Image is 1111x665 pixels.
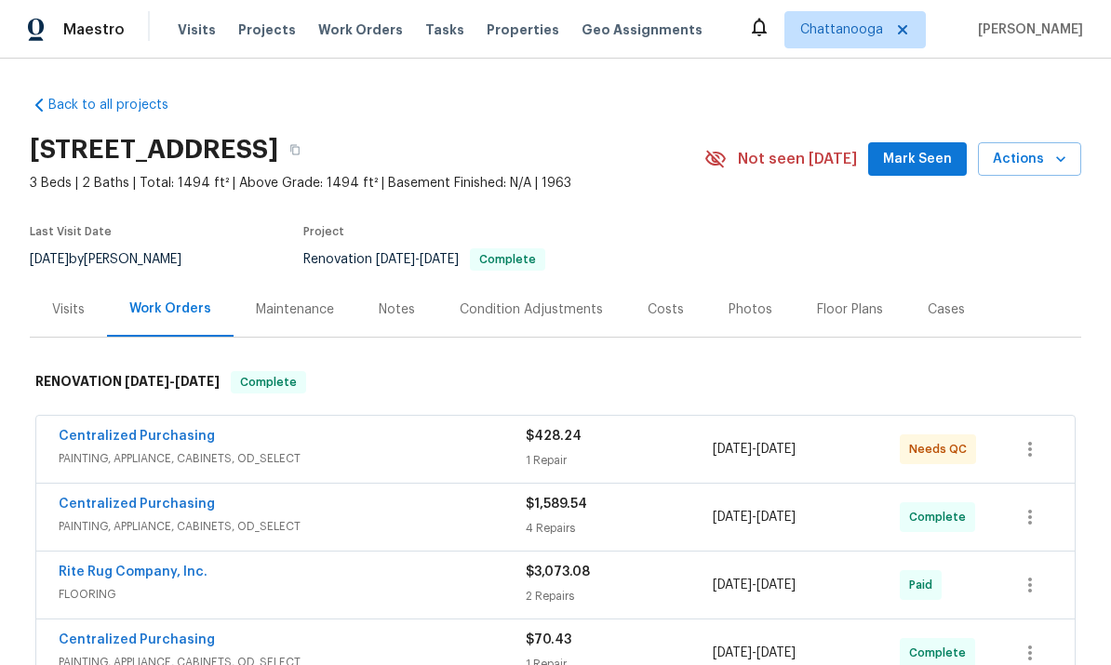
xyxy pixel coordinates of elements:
[256,300,334,319] div: Maintenance
[526,633,571,646] span: $70.43
[376,253,459,266] span: -
[909,576,940,594] span: Paid
[526,565,590,579] span: $3,073.08
[713,511,752,524] span: [DATE]
[35,371,220,393] h6: RENOVATION
[129,299,211,318] div: Work Orders
[756,646,796,659] span: [DATE]
[59,498,215,511] a: Centralized Purchasing
[713,443,752,456] span: [DATE]
[526,519,713,538] div: 4 Repairs
[30,174,704,193] span: 3 Beds | 2 Baths | Total: 1494 ft² | Above Grade: 1494 ft² | Basement Finished: N/A | 1963
[63,20,125,39] span: Maestro
[713,644,796,662] span: -
[125,375,220,388] span: -
[738,150,857,168] span: Not seen [DATE]
[178,20,216,39] span: Visits
[928,300,965,319] div: Cases
[713,576,796,594] span: -
[59,449,526,468] span: PAINTING, APPLIANCE, CABINETS, OD_SELECT
[30,248,204,271] div: by [PERSON_NAME]
[909,644,973,662] span: Complete
[713,508,796,526] span: -
[59,633,215,646] a: Centralized Purchasing
[713,579,752,592] span: [DATE]
[233,373,304,392] span: Complete
[30,352,1081,412] div: RENOVATION [DATE]-[DATE]Complete
[713,646,752,659] span: [DATE]
[30,253,69,266] span: [DATE]
[756,579,796,592] span: [DATE]
[59,430,215,443] a: Centralized Purchasing
[648,300,684,319] div: Costs
[978,142,1081,177] button: Actions
[238,20,296,39] span: Projects
[30,96,208,114] a: Back to all projects
[425,23,464,36] span: Tasks
[756,443,796,456] span: [DATE]
[52,300,85,319] div: Visits
[993,148,1066,171] span: Actions
[59,585,526,604] span: FLOORING
[30,140,278,159] h2: [STREET_ADDRESS]
[318,20,403,39] span: Work Orders
[909,508,973,526] span: Complete
[487,20,559,39] span: Properties
[729,300,772,319] div: Photos
[379,300,415,319] div: Notes
[472,254,543,265] span: Complete
[30,226,112,237] span: Last Visit Date
[175,375,220,388] span: [DATE]
[460,300,603,319] div: Condition Adjustments
[868,142,967,177] button: Mark Seen
[125,375,169,388] span: [DATE]
[526,587,713,605] div: 2 Repairs
[303,226,344,237] span: Project
[278,133,312,166] button: Copy Address
[713,440,796,459] span: -
[526,430,582,443] span: $428.24
[59,565,207,579] a: Rite Rug Company, Inc.
[303,253,545,266] span: Renovation
[970,20,1083,39] span: [PERSON_NAME]
[526,498,587,511] span: $1,589.54
[909,440,974,459] span: Needs QC
[800,20,883,39] span: Chattanooga
[582,20,703,39] span: Geo Assignments
[420,253,459,266] span: [DATE]
[756,511,796,524] span: [DATE]
[59,517,526,536] span: PAINTING, APPLIANCE, CABINETS, OD_SELECT
[817,300,883,319] div: Floor Plans
[526,451,713,470] div: 1 Repair
[883,148,952,171] span: Mark Seen
[376,253,415,266] span: [DATE]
